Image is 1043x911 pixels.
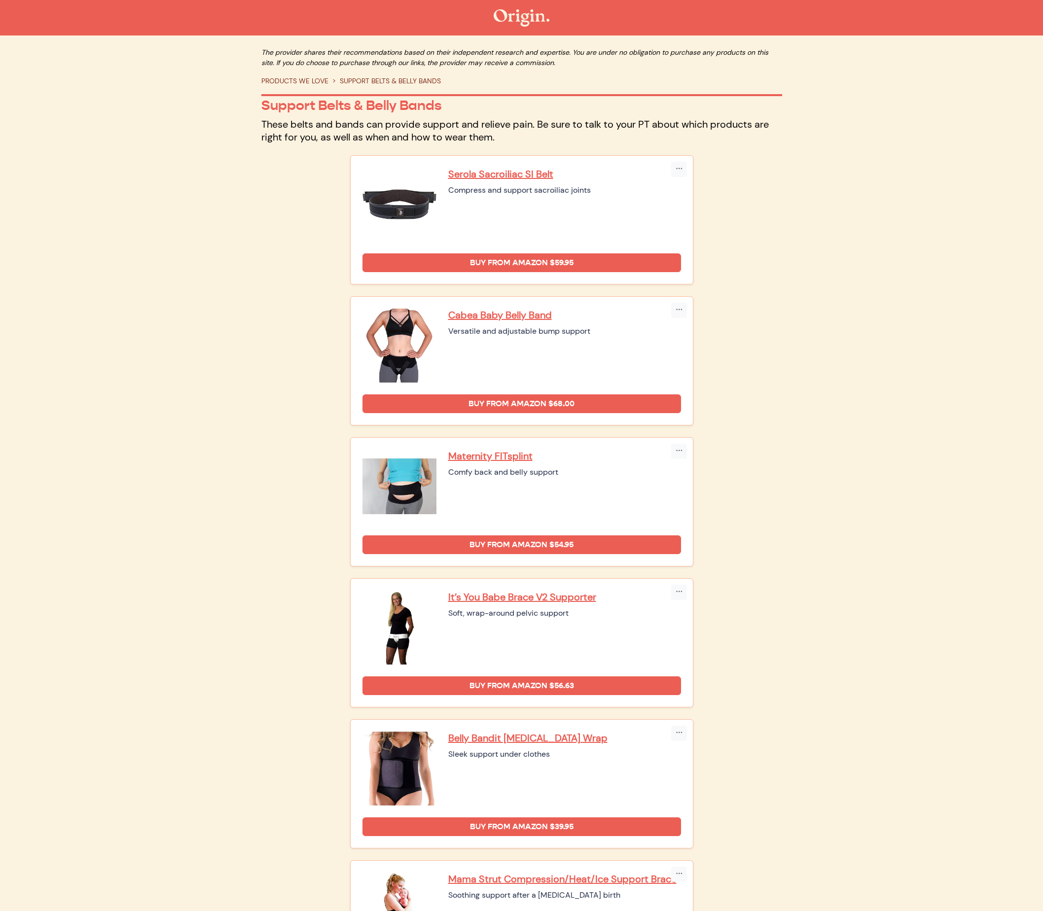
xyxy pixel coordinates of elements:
a: Serola Sacroiliac SI Belt [448,168,681,180]
a: Buy from Amazon $56.63 [362,676,681,695]
div: Compress and support sacroiliac joints [448,184,681,196]
a: Cabea Baby Belly Band [448,309,681,321]
a: Buy from Amazon $54.95 [362,535,681,554]
div: Sleek support under clothes [448,748,681,760]
a: Belly Bandit [MEDICAL_DATA] Wrap [448,732,681,744]
img: The Origin Shop [494,9,549,27]
img: Belly Bandit Postpartum Wrap [362,732,436,806]
img: Maternity FITsplint [362,450,436,524]
a: Buy from Amazon $68.00 [362,394,681,413]
li: SUPPORT BELTS & BELLY BANDS [328,76,441,86]
div: Comfy back and belly support [448,466,681,478]
a: Buy from Amazon $39.95 [362,817,681,836]
a: It’s You Babe Brace V2 Supporter [448,591,681,603]
div: Versatile and adjustable bump support [448,325,681,337]
img: Serola Sacroiliac SI Belt [362,168,436,242]
p: Support Belts & Belly Bands [261,97,782,114]
a: Mama Strut Compression/Heat/Ice Support Brace [448,873,681,885]
div: Soothing support after a [MEDICAL_DATA] birth [448,889,681,901]
img: It’s You Babe Brace V2 Supporter [362,591,436,665]
a: Buy from Amazon $59.95 [362,253,681,272]
p: These belts and bands can provide support and relieve pain. Be sure to talk to your PT about whic... [261,118,782,143]
p: The provider shares their recommendations based on their independent research and expertise. You ... [261,47,782,68]
a: Maternity FITsplint [448,450,681,462]
a: PRODUCTS WE LOVE [261,76,328,85]
img: Cabea Baby Belly Band [362,309,436,383]
div: Soft, wrap-around pelvic support [448,607,681,619]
